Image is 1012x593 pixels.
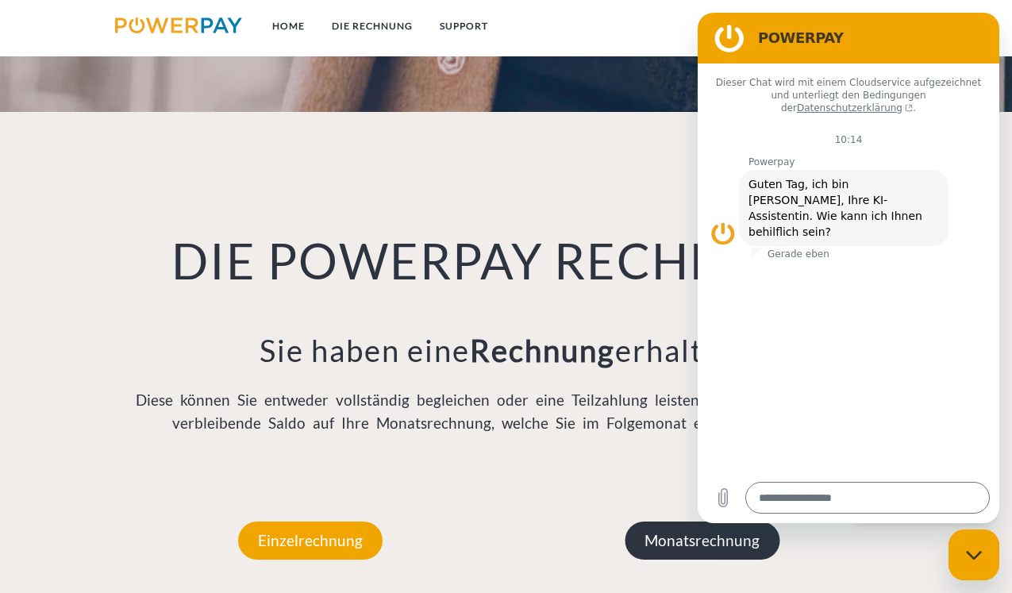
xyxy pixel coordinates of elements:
h3: Sie haben eine erhalten? [114,332,898,370]
iframe: Messaging-Fenster [698,13,999,523]
p: Monatsrechnung [625,522,779,560]
a: DIE RECHNUNG [318,12,426,40]
p: Diese können Sie entweder vollständig begleichen oder eine Teilzahlung leisten, in diesem Fall wi... [114,389,898,434]
a: Home [259,12,318,40]
p: Einzelrechnung [238,522,383,560]
b: Rechnung [470,332,615,368]
h1: DIE POWERPAY RECHNUNG [114,231,898,292]
iframe: Schaltfläche zum Öffnen des Messaging-Fensters; Konversation läuft [949,529,999,580]
a: SUPPORT [426,12,502,40]
img: logo-powerpay.svg [115,17,243,33]
a: agb [816,12,865,40]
